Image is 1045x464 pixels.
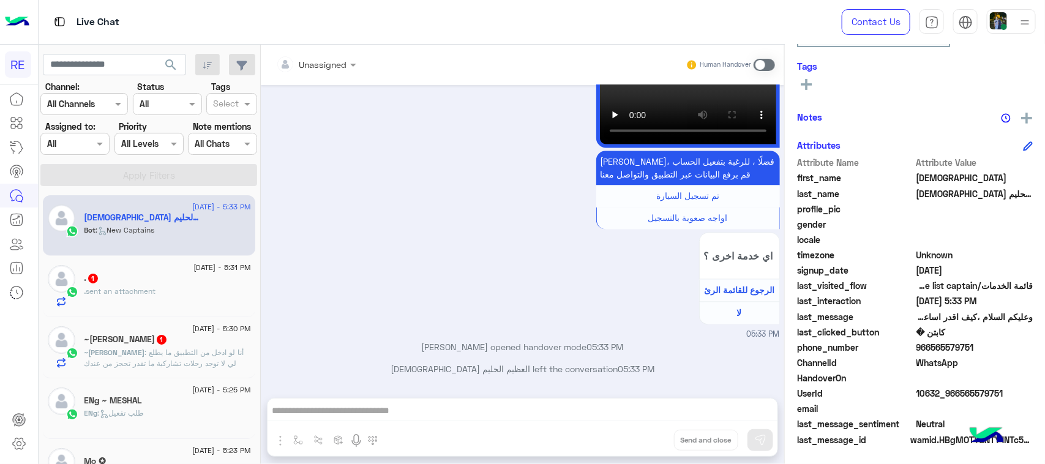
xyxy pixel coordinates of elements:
[797,171,914,184] span: first_name
[916,294,1033,307] span: 2025-08-20T14:33:27.426Z
[1021,113,1032,124] img: add
[648,213,728,223] span: اواجه صعوبة بالتسجيل
[842,9,910,35] a: Contact Us
[119,120,147,133] label: Priority
[163,58,178,72] span: search
[48,204,75,232] img: defaultAdmin.png
[797,187,914,200] span: last_name
[48,387,75,415] img: defaultAdmin.png
[66,347,78,359] img: WhatsApp
[965,415,1008,458] img: hulul-logo.png
[84,225,96,234] span: Bot
[916,171,1033,184] span: سبحان
[797,402,914,415] span: email
[959,15,973,29] img: tab
[192,445,250,456] span: [DATE] - 5:23 PM
[96,225,155,234] span: : New Captains
[916,326,1033,339] span: كابتن �
[674,430,738,451] button: Send and close
[797,61,1033,72] h6: Tags
[797,264,914,277] span: signup_date
[700,60,751,70] small: Human Handover
[797,111,822,122] h6: Notes
[66,286,78,298] img: WhatsApp
[916,341,1033,354] span: 966565579751
[86,286,156,296] span: sent an attachment
[797,387,914,400] span: UserId
[88,274,98,283] span: 1
[66,225,78,238] img: WhatsApp
[211,97,239,113] div: Select
[797,310,914,323] span: last_message
[916,402,1033,415] span: null
[192,323,250,334] span: [DATE] - 5:30 PM
[797,341,914,354] span: phone_number
[52,14,67,29] img: tab
[990,12,1007,29] img: userImage
[656,191,719,201] span: تم تسجيل السيارة
[84,395,142,406] h5: ENg ~ MESHAL
[5,51,31,78] div: RE
[618,364,654,375] span: 05:33 PM
[916,356,1033,369] span: 2
[916,417,1033,430] span: 0
[84,212,201,223] h5: سبحان الله العظيم الحليم
[596,151,780,185] p: 20/8/2025, 5:33 PM
[84,273,99,283] h5: .
[157,335,167,345] span: 1
[916,264,1033,277] span: 2025-08-20T14:33:11.945Z
[1001,113,1011,123] img: notes
[737,308,742,318] span: لا
[98,408,144,417] span: : طلب تفعيل
[797,433,908,446] span: last_message_id
[916,187,1033,200] span: الله العظيم الحليم
[797,233,914,246] span: locale
[1017,15,1033,30] img: profile
[797,326,914,339] span: last_clicked_button
[797,279,914,292] span: last_visited_flow
[916,387,1033,400] span: 10632_966565579751
[192,384,250,395] span: [DATE] - 5:25 PM
[797,249,914,261] span: timezone
[137,80,164,93] label: Status
[797,140,841,151] h6: Attributes
[84,334,168,345] h5: ~يوسف مالك
[920,9,944,35] a: tab
[797,156,914,169] span: Attribute Name
[797,356,914,369] span: ChannelId
[211,80,230,93] label: Tags
[910,433,1033,446] span: wamid.HBgMOTY2NTY1NTc5NzUxFQIAEhggQTQ0RUEzMjY3RTI1RUZFRDc0QTJEQjBEMUM5MkRDNDkA
[193,120,251,133] label: Note mentions
[84,348,244,368] span: أنا لو ادخل من التطبيق ما يطلع لي لا توجد رحلات تشاركية ما تقدر تحجز من عندك
[84,286,86,296] span: .
[40,164,257,186] button: Apply Filters
[916,218,1033,231] span: null
[156,54,186,80] button: search
[797,372,914,384] span: HandoverOn
[587,342,624,353] span: 05:33 PM
[797,417,914,430] span: last_message_sentiment
[916,279,1033,292] span: قائمة الخدمات/service list captain
[797,218,914,231] span: gender
[266,363,780,376] p: [DEMOGRAPHIC_DATA] العظيم الحليم left the conversation
[916,249,1033,261] span: Unknown
[193,262,250,273] span: [DATE] - 5:31 PM
[747,329,780,341] span: 05:33 PM
[704,285,774,296] span: الرجوع للقائمة الرئ
[84,408,98,417] span: ENg
[916,233,1033,246] span: null
[66,408,78,421] img: WhatsApp
[5,9,29,35] img: Logo
[916,156,1033,169] span: Attribute Value
[266,341,780,354] p: [PERSON_NAME] opened handover mode
[48,326,75,354] img: defaultAdmin.png
[192,201,250,212] span: [DATE] - 5:33 PM
[916,310,1033,323] span: وعليكم السلام ،كيف اقدر اساعدك
[77,14,119,31] p: Live Chat
[84,348,145,357] span: ~[PERSON_NAME]
[45,80,80,93] label: Channel:
[916,372,1033,384] span: null
[925,15,939,29] img: tab
[797,294,914,307] span: last_interaction
[48,265,75,293] img: defaultAdmin.png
